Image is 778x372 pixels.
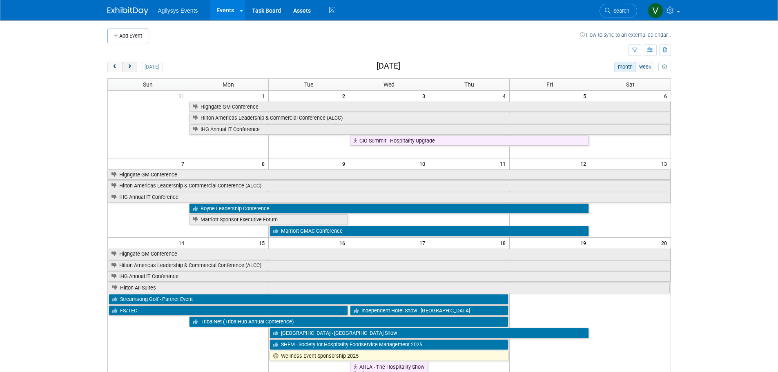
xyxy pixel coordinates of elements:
[141,62,163,72] button: [DATE]
[658,62,671,72] button: myCustomButton
[419,238,429,248] span: 17
[546,81,553,88] span: Fri
[499,238,509,248] span: 18
[648,3,663,18] img: Vaitiare Munoz
[419,158,429,169] span: 10
[109,294,509,305] a: Streamsong Golf - Partner Event
[341,91,349,101] span: 2
[341,158,349,169] span: 9
[143,81,153,88] span: Sun
[502,91,509,101] span: 4
[662,65,667,70] i: Personalize Calendar
[107,62,123,72] button: prev
[464,81,474,88] span: Thu
[107,7,148,15] img: ExhibitDay
[181,158,188,169] span: 7
[107,29,148,43] button: Add Event
[600,4,637,18] a: Search
[499,158,509,169] span: 11
[580,238,590,248] span: 19
[108,192,671,203] a: IHG Annual IT Conference
[350,305,509,316] a: Independent Hotel Show - [GEOGRAPHIC_DATA]
[377,62,400,71] h2: [DATE]
[660,238,671,248] span: 20
[108,249,671,259] a: Highgate GM Conference
[108,180,671,191] a: Hilton Americas Leadership & Commercial Conference (ALCC)
[223,81,234,88] span: Mon
[270,351,509,361] a: Wellness Event Sponsorship 2025
[261,158,268,169] span: 8
[108,260,671,271] a: Hilton Americas Leadership & Commercial Conference (ALCC)
[383,81,395,88] span: Wed
[178,91,188,101] span: 31
[304,81,313,88] span: Tue
[582,91,590,101] span: 5
[122,62,137,72] button: next
[339,238,349,248] span: 16
[626,81,635,88] span: Sat
[189,102,671,112] a: Highgate GM Conference
[580,32,671,38] a: How to sync to an external calendar...
[189,203,589,214] a: Boyne Leadership Conference
[635,62,654,72] button: week
[258,238,268,248] span: 15
[350,136,589,146] a: CIO Summit - Hospitality Upgrade
[189,214,348,225] a: Marriott Sponsor Executive Forum
[611,8,629,14] span: Search
[109,305,348,316] a: FS/TEC
[270,339,509,350] a: SHFM - Society for Hospitality Foodservice Management 2025
[178,238,188,248] span: 14
[189,316,508,327] a: TribalNet (TribalHub Annual Conference)
[108,271,671,282] a: IHG Annual IT Conference
[108,169,671,180] a: Highgate GM Conference
[421,91,429,101] span: 3
[660,158,671,169] span: 13
[261,91,268,101] span: 1
[663,91,671,101] span: 6
[614,62,636,72] button: month
[270,226,589,236] a: Marriott GMAC Conference
[580,158,590,169] span: 12
[109,283,670,293] a: Hilton All Suites
[270,328,589,339] a: [GEOGRAPHIC_DATA] - [GEOGRAPHIC_DATA] Show
[189,113,671,123] a: Hilton Americas Leadership & Commercial Conference (ALCC)
[189,124,671,135] a: IHG Annual IT Conference
[158,7,198,14] span: Agilysys Events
